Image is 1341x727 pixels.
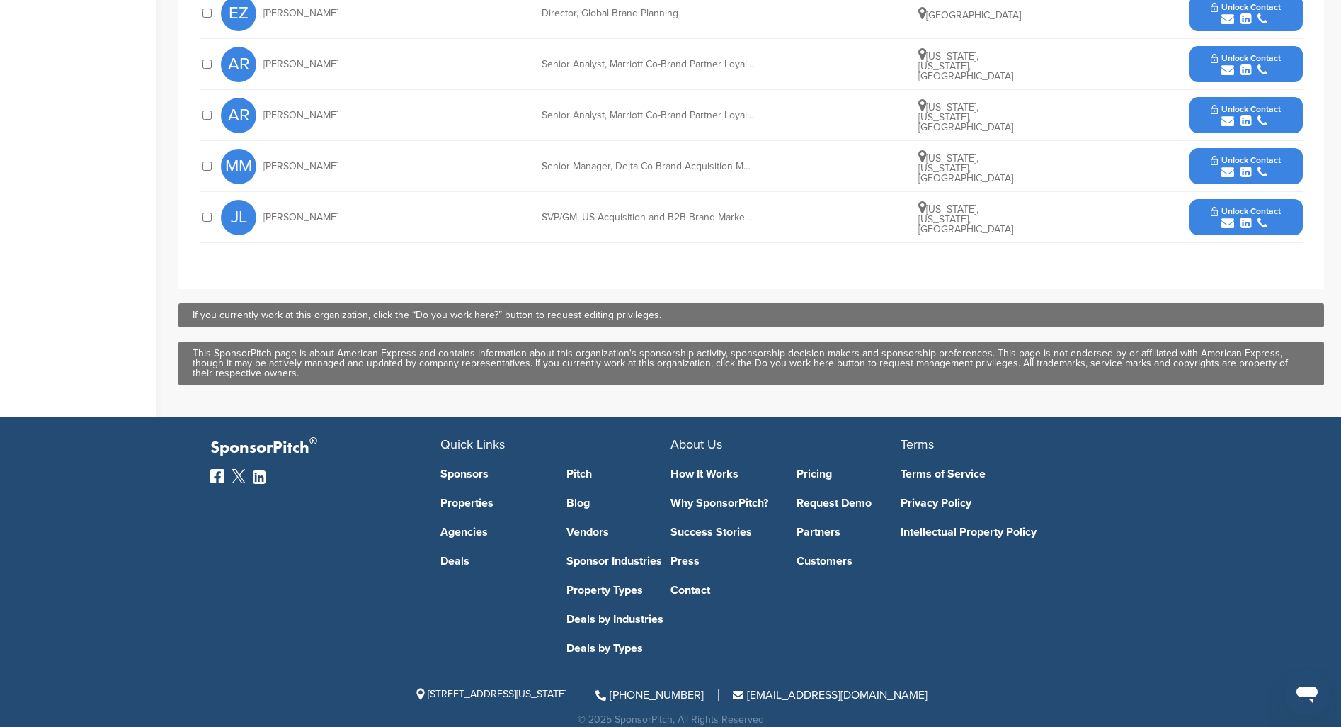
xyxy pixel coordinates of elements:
div: Senior Analyst, Marriott Co-Brand Partner Loyalty Marketing [542,111,754,120]
a: Contact [670,585,775,596]
span: JL [221,200,256,235]
span: [GEOGRAPHIC_DATA] [918,9,1021,21]
span: AR [221,98,256,133]
a: Success Stories [670,526,775,538]
span: AR [221,47,256,82]
a: Blog [566,497,671,509]
a: Deals by Industries [566,614,671,625]
span: [US_STATE], [US_STATE], [GEOGRAPHIC_DATA] [918,50,1013,82]
button: Unlock Contact [1194,145,1298,188]
span: [PERSON_NAME] [263,9,338,18]
a: Why SponsorPitch? [670,497,775,509]
span: [US_STATE], [US_STATE], [GEOGRAPHIC_DATA] [918,203,1013,235]
span: [PERSON_NAME] [263,162,338,171]
a: Property Types [566,585,671,596]
a: Sponsor Industries [566,556,671,567]
p: SponsorPitch [210,438,440,458]
a: Request Demo [797,497,901,509]
span: ® [309,432,317,450]
span: About Us [670,436,722,452]
div: If you currently work at this organization, click the “Do you work here?” button to request editi... [193,310,1310,320]
a: Intellectual Property Policy [901,526,1109,538]
a: Pitch [566,468,671,480]
span: [STREET_ADDRESS][US_STATE] [413,688,566,700]
span: Quick Links [440,436,505,452]
div: © 2025 SponsorPitch, All Rights Reserved [210,715,1131,725]
a: Sponsors [440,468,545,480]
a: Properties [440,497,545,509]
span: Unlock Contact [1211,104,1281,114]
a: Press [670,556,775,567]
span: [PERSON_NAME] [263,60,338,69]
span: MM [221,149,256,184]
div: Senior Analyst, Marriott Co-Brand Partner Loyalty Marketing [542,60,754,69]
img: Facebook [210,469,224,483]
span: [US_STATE], [US_STATE], [GEOGRAPHIC_DATA] [918,101,1013,133]
button: Unlock Contact [1194,196,1298,239]
a: [PHONE_NUMBER] [595,688,704,702]
div: This SponsorPitch page is about American Express and contains information about this organization... [193,349,1310,378]
div: SVP/GM, US Acquisition and B2B Brand Marketing, Small Business - Global Commercial Services [542,213,754,222]
a: How It Works [670,468,775,480]
span: [PERSON_NAME] [263,111,338,120]
a: Privacy Policy [901,497,1109,509]
a: Pricing [797,468,901,480]
span: Unlock Contact [1211,206,1281,216]
span: [PERSON_NAME] [263,213,338,222]
span: Unlock Contact [1211,155,1281,165]
button: Unlock Contact [1194,43,1298,86]
a: Customers [797,556,901,567]
div: Director, Global Brand Planning [542,9,754,18]
button: Unlock Contact [1194,94,1298,137]
img: Twitter [232,469,246,483]
a: Deals [440,556,545,567]
span: Terms [901,436,934,452]
div: Senior Manager, Delta Co-Brand Acquisition Marketing [542,162,754,171]
a: [EMAIL_ADDRESS][DOMAIN_NAME] [733,688,928,702]
a: Vendors [566,526,671,538]
a: Partners [797,526,901,538]
span: Unlock Contact [1211,2,1281,12]
a: Terms of Service [901,468,1109,480]
a: Agencies [440,526,545,538]
span: [US_STATE], [US_STATE], [GEOGRAPHIC_DATA] [918,152,1013,184]
iframe: Button to launch messaging window [1284,670,1330,716]
a: Deals by Types [566,643,671,654]
span: Unlock Contact [1211,53,1281,63]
